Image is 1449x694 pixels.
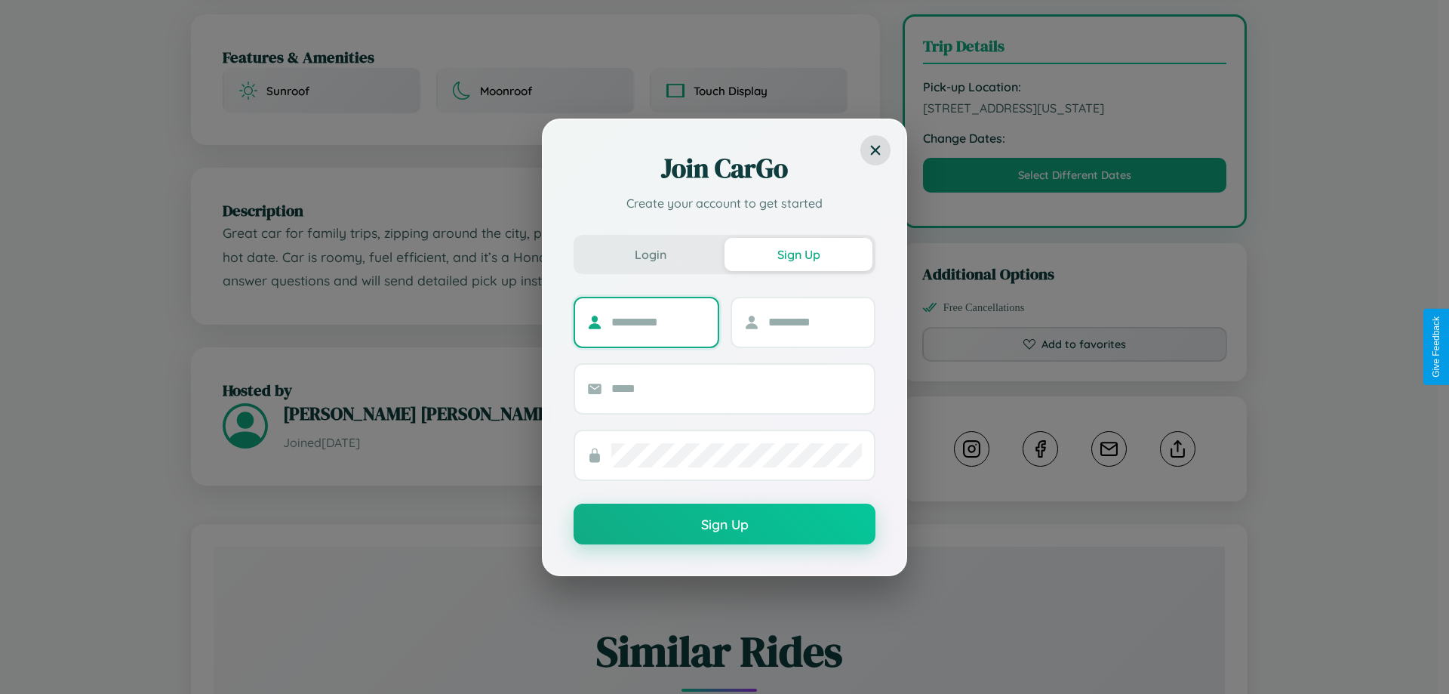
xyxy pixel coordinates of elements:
div: Give Feedback [1431,316,1441,378]
button: Sign Up [724,238,872,271]
h2: Join CarGo [574,150,875,187]
button: Login [577,238,724,271]
button: Sign Up [574,504,875,544]
p: Create your account to get started [574,194,875,212]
